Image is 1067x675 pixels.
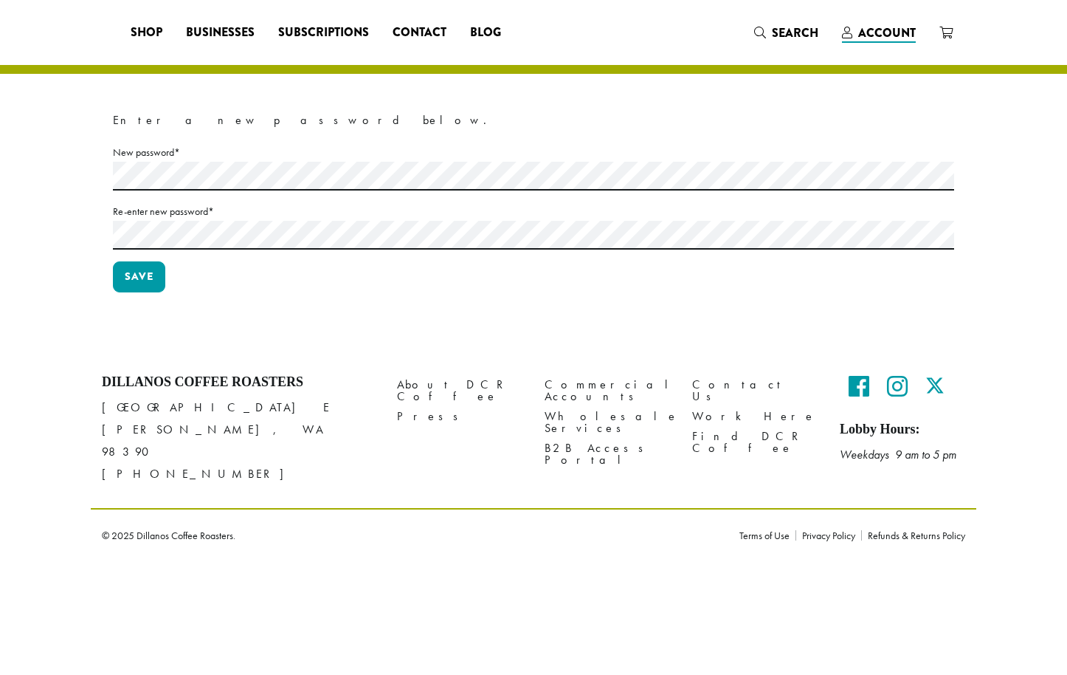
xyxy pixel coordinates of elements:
[742,21,830,45] a: Search
[545,439,670,470] a: B2B Access Portal
[397,407,522,427] a: Press
[393,24,446,42] span: Contact
[840,447,956,462] em: Weekdays 9 am to 5 pm
[545,407,670,439] a: Wholesale Services
[545,374,670,406] a: Commercial Accounts
[858,24,916,41] span: Account
[795,530,861,541] a: Privacy Policy
[113,109,954,131] p: Enter a new password below.
[186,24,255,42] span: Businesses
[113,143,954,162] label: New password
[861,530,965,541] a: Refunds & Returns Policy
[692,407,818,427] a: Work Here
[102,374,375,391] h4: Dillanos Coffee Roasters
[772,24,818,41] span: Search
[840,422,965,438] h5: Lobby Hours:
[131,24,162,42] span: Shop
[102,397,375,485] p: [GEOGRAPHIC_DATA] E [PERSON_NAME], WA 98390 [PHONE_NUMBER]
[119,21,174,44] a: Shop
[397,374,522,406] a: About DCR Coffee
[113,202,954,221] label: Re-enter new password
[113,261,165,292] button: Save
[739,530,795,541] a: Terms of Use
[102,530,717,541] p: © 2025 Dillanos Coffee Roasters.
[692,427,818,459] a: Find DCR Coffee
[470,24,501,42] span: Blog
[278,24,369,42] span: Subscriptions
[692,374,818,406] a: Contact Us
